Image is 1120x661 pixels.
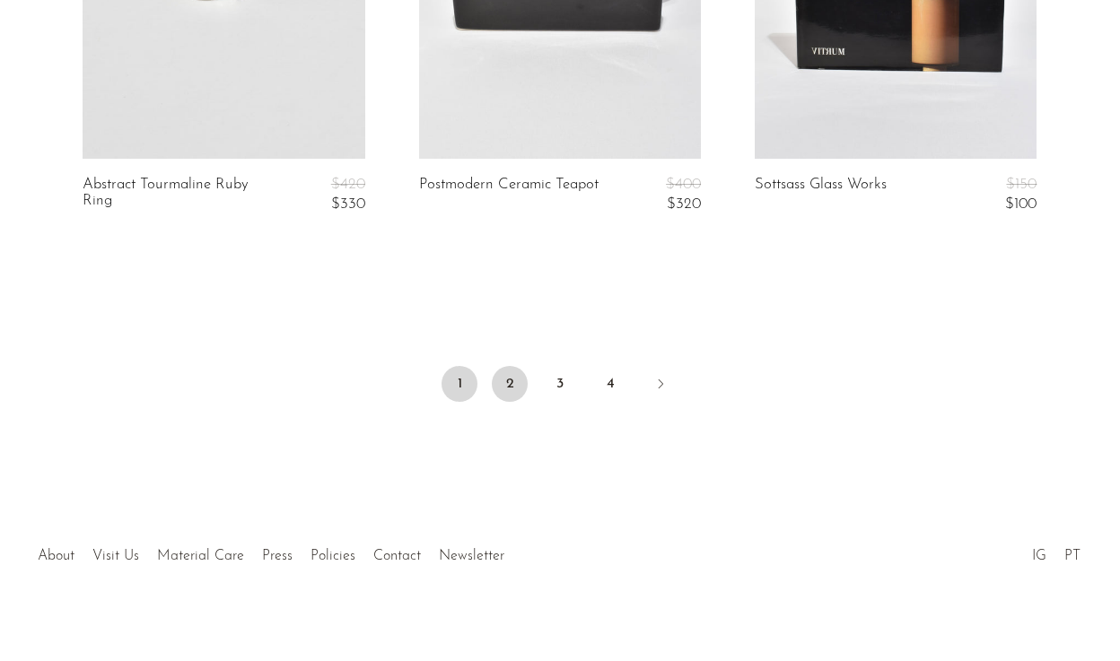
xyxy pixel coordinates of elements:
[331,177,365,192] span: $420
[29,535,513,569] ul: Quick links
[592,366,628,402] a: 4
[1023,535,1089,569] ul: Social Medias
[643,366,678,405] a: Next
[311,549,355,563] a: Policies
[373,549,421,563] a: Contact
[542,366,578,402] a: 3
[331,196,365,212] span: $330
[83,177,269,213] a: Abstract Tourmaline Ruby Ring
[38,549,74,563] a: About
[419,177,599,213] a: Postmodern Ceramic Teapot
[1032,549,1046,563] a: IG
[442,366,477,402] span: 1
[1006,177,1037,192] span: $150
[1005,196,1037,212] span: $100
[157,549,244,563] a: Material Care
[492,366,528,402] a: 2
[755,177,887,213] a: Sottsass Glass Works
[1064,549,1081,563] a: PT
[92,549,139,563] a: Visit Us
[666,177,701,192] span: $400
[667,196,701,212] span: $320
[262,549,293,563] a: Press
